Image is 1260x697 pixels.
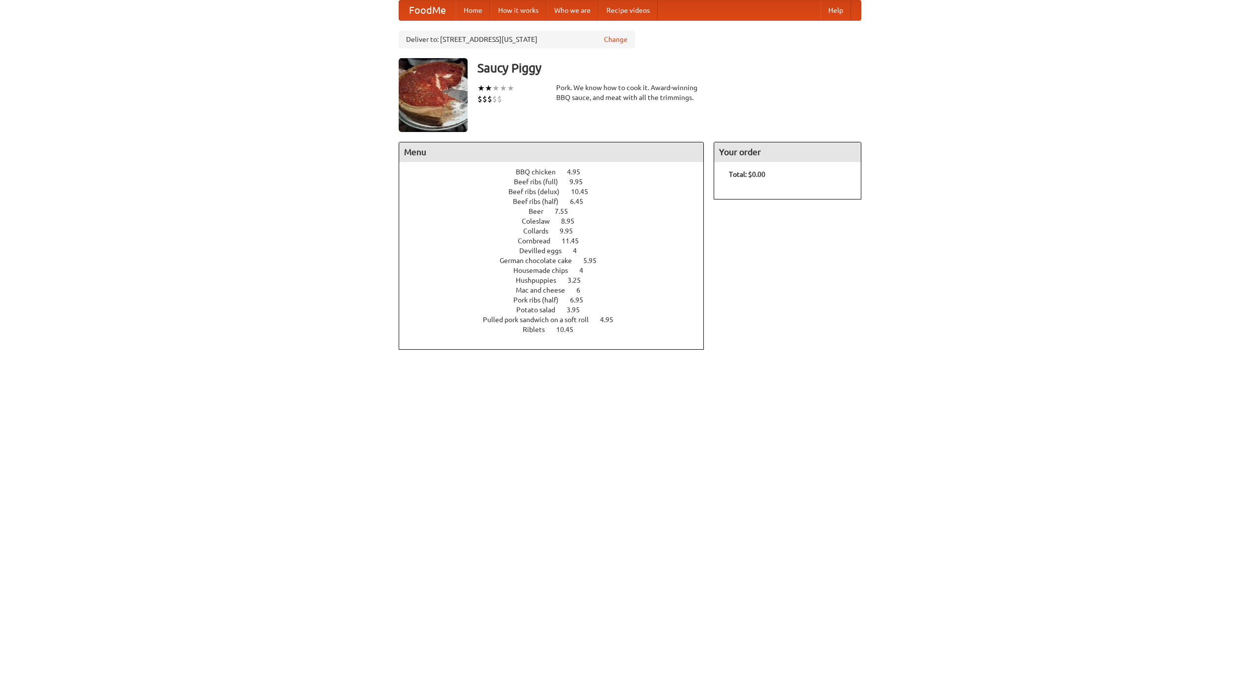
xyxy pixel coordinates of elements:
a: How it works [490,0,546,20]
a: Beef ribs (half) 6.45 [513,198,601,205]
li: ★ [477,83,485,94]
li: $ [492,94,497,104]
span: 4 [573,247,587,255]
span: German chocolate cake [500,257,582,265]
h4: Menu [399,142,703,162]
span: Beef ribs (full) [514,178,568,186]
span: 4 [579,266,593,274]
a: FoodMe [399,0,456,20]
span: 6 [576,286,590,294]
li: $ [487,94,492,104]
a: German chocolate cake 5.95 [500,257,615,265]
span: 4.95 [600,316,623,324]
a: Pork ribs (half) 6.95 [513,296,601,304]
a: Beef ribs (delux) 10.45 [508,188,606,196]
span: Hushpuppies [516,276,566,284]
li: $ [497,94,502,104]
span: Mac and cheese [516,286,575,294]
a: Pulled pork sandwich on a soft roll 4.95 [483,316,631,324]
a: Change [604,34,628,44]
span: BBQ chicken [516,168,566,176]
span: 3.95 [567,306,590,314]
li: ★ [485,83,492,94]
span: Pork ribs (half) [513,296,568,304]
span: 10.45 [556,326,583,333]
div: Pork. We know how to cook it. Award-winning BBQ sauce, and meat with all the trimmings. [556,83,704,102]
a: Collards 9.95 [523,227,591,235]
span: Collards [523,227,558,235]
span: 7.55 [555,207,578,215]
b: Total: $0.00 [729,170,765,178]
h3: Saucy Piggy [477,58,861,78]
span: Coleslaw [522,217,560,225]
span: 6.45 [570,198,593,205]
a: Who we are [546,0,598,20]
a: Housemade chips 4 [513,266,601,274]
a: Home [456,0,490,20]
li: $ [482,94,487,104]
span: 10.45 [571,188,598,196]
span: Beef ribs (half) [513,198,568,205]
a: Beef ribs (full) 9.95 [514,178,601,186]
a: BBQ chicken 4.95 [516,168,598,176]
a: Beer 7.55 [529,207,586,215]
a: Riblets 10.45 [523,326,592,333]
a: Mac and cheese 6 [516,286,598,294]
li: ★ [492,83,500,94]
a: Devilled eggs 4 [519,247,595,255]
a: Cornbread 11.45 [518,237,597,245]
div: Deliver to: [STREET_ADDRESS][US_STATE] [399,31,635,48]
a: Help [820,0,851,20]
span: 8.95 [561,217,584,225]
span: Riblets [523,326,555,333]
span: Pulled pork sandwich on a soft roll [483,316,598,324]
a: Coleslaw 8.95 [522,217,593,225]
span: 9.95 [569,178,593,186]
span: Potato salad [516,306,565,314]
span: 6.95 [570,296,593,304]
li: ★ [507,83,514,94]
span: Beer [529,207,553,215]
span: Beef ribs (delux) [508,188,569,196]
span: 3.25 [567,276,591,284]
li: $ [477,94,482,104]
a: Potato salad 3.95 [516,306,598,314]
span: 9.95 [560,227,583,235]
span: 5.95 [583,257,606,265]
span: Devilled eggs [519,247,571,255]
h4: Your order [714,142,861,162]
span: Cornbread [518,237,560,245]
li: ★ [500,83,507,94]
img: angular.jpg [399,58,468,132]
span: Housemade chips [513,266,578,274]
span: 11.45 [562,237,589,245]
a: Hushpuppies 3.25 [516,276,599,284]
span: 4.95 [567,168,590,176]
a: Recipe videos [598,0,658,20]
